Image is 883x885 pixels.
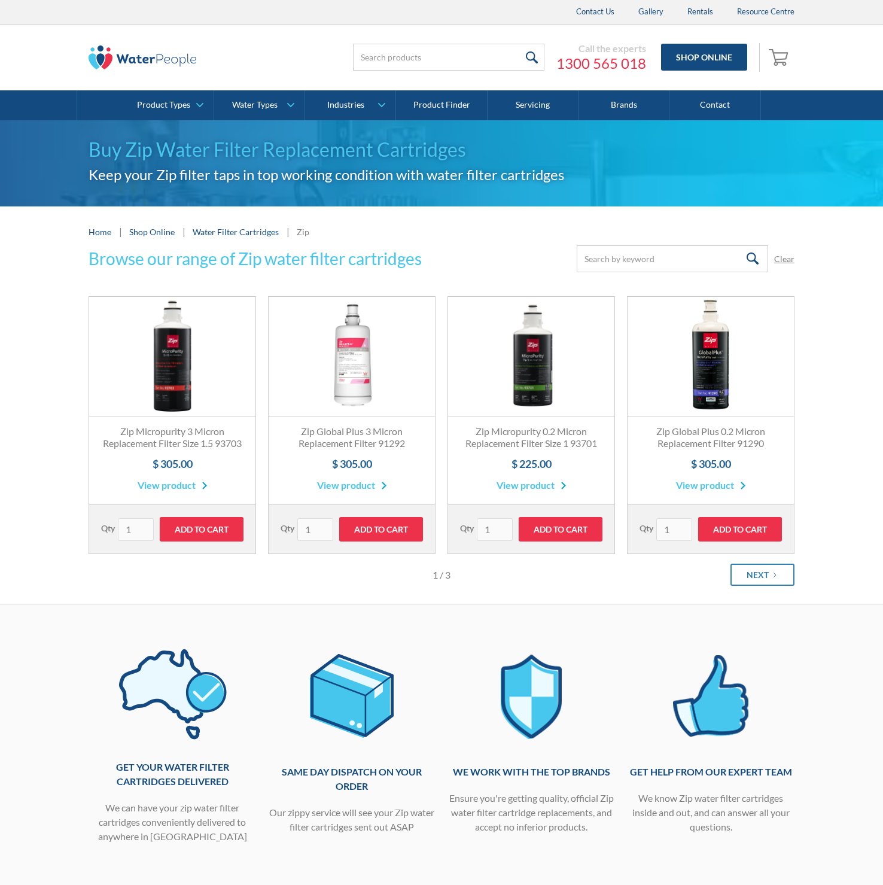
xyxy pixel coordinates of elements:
[89,554,794,586] div: List
[774,253,794,265] a: Clear
[396,90,487,120] a: Product Finder
[89,45,196,69] img: The Water People
[327,100,364,110] div: Industries
[89,164,794,185] h2: Keep your Zip filter taps in top working condition with water filter cartridges
[577,245,768,272] input: Search by keyword
[297,226,309,238] div: Zip
[268,765,436,793] h4: Same day dispatch on your order
[118,640,227,748] img: [zip water filter cartridges] Get your water filter cartridges delivered
[232,100,278,110] div: Water Types
[281,425,423,451] h3: Zip Global Plus 3 Micron Replacement Filter 91292
[577,245,794,272] form: Email Form
[137,100,190,110] div: Product Types
[640,456,782,472] h4: $ 305.00
[747,568,769,581] div: Next
[519,517,602,542] input: Add to Cart
[497,478,567,492] a: View product
[627,791,794,834] p: We know Zip water filter cartridges inside and out, and can answer all your questions.
[676,478,746,492] a: View product
[327,568,556,582] div: Page 1 of 3
[297,640,407,753] img: [zip water filter cartridges] Same day dispatch on your order
[193,227,279,237] a: Water Filter Cartridges
[339,517,423,542] input: Add to Cart
[101,522,115,534] label: Qty
[285,224,291,239] div: |
[627,765,794,779] h4: Get help from our expert team
[117,224,123,239] div: |
[769,47,791,66] img: shopping cart
[181,224,187,239] div: |
[661,44,747,71] a: Shop Online
[640,522,653,534] label: Qty
[129,226,175,238] a: Shop Online
[656,640,766,753] img: [zip water filter cartridges] Get help from our expert team
[89,760,256,789] h4: Get your water filter cartridges delivered
[669,90,760,120] a: Contact
[89,246,422,271] h3: Browse our range of Zip water filter cartridges
[89,135,794,164] h1: Buy Zip Water Filter Replacement Cartridges
[160,517,243,542] input: Add to Cart
[447,791,615,834] p: Ensure you're getting quality, official Zip water filter cartridge replacements, and accept no in...
[698,517,782,542] input: Add to Cart
[305,90,395,120] a: Industries
[766,43,794,72] a: Open empty cart
[89,226,111,238] a: Home
[317,478,387,492] a: View product
[214,90,305,120] a: Water Types
[268,805,436,834] p: Our zippy service will see your Zip water filter cartridges sent out ASAP
[460,425,602,451] h3: Zip Micropurity 0.2 Micron Replacement Filter Size 1 93701
[281,522,294,534] label: Qty
[488,90,578,120] a: Servicing
[353,44,544,71] input: Search products
[460,522,474,534] label: Qty
[556,42,646,54] div: Call the experts
[281,456,423,472] h4: $ 305.00
[556,54,646,72] a: 1300 565 018
[138,478,208,492] a: View product
[578,90,669,120] a: Brands
[89,801,256,844] p: We can have your zip water filter cartridges conveniently delivered to anywhere in [GEOGRAPHIC_DATA]
[101,425,243,451] h3: Zip Micropurity 3 Micron Replacement Filter Size 1.5 93703
[640,425,782,451] h3: Zip Global Plus 0.2 Micron Replacement Filter 91290
[460,456,602,472] h4: $ 225.00
[447,765,615,779] h4: We work with the top brands
[123,90,213,120] a: Product Types
[730,564,794,586] a: Next Page
[477,640,586,753] img: [Zip water filter cartridges] We work with the top brands
[101,456,243,472] h4: $ 305.00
